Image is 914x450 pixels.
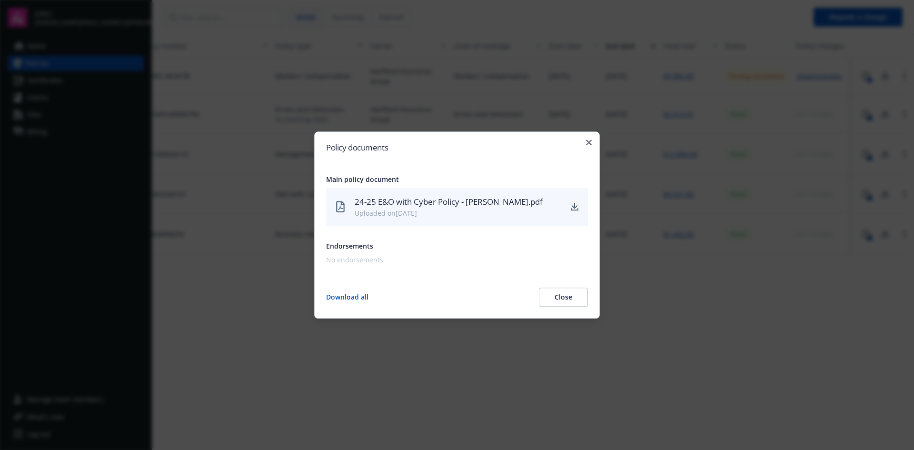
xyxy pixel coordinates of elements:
h2: Policy documents [326,143,588,151]
div: Uploaded on [DATE] [355,208,561,218]
div: 24-25 E&O with Cyber Policy - [PERSON_NAME].pdf [355,196,561,208]
a: download [569,201,580,213]
button: Close [539,288,588,307]
div: Main policy document [326,174,588,184]
div: Endorsements [326,241,588,251]
div: No endorsements [326,255,584,265]
button: Download all [326,288,368,307]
